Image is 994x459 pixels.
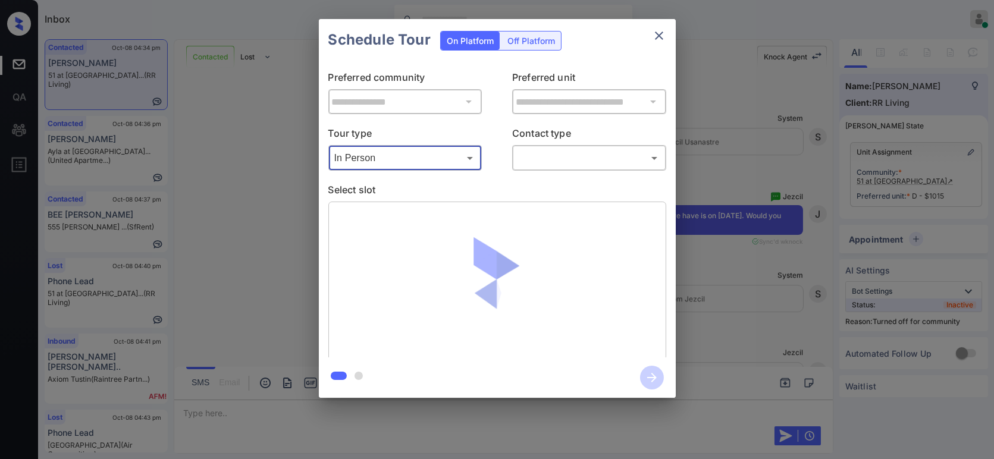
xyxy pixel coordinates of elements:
img: loaderv1.7921fd1ed0a854f04152.gif [427,211,567,351]
p: Tour type [328,126,482,145]
h2: Schedule Tour [319,19,440,61]
div: In Person [331,148,479,168]
p: Select slot [328,183,666,202]
button: close [647,24,671,48]
div: Off Platform [501,32,561,50]
p: Contact type [512,126,666,145]
div: On Platform [441,32,500,50]
button: btn-next [633,362,671,393]
p: Preferred unit [512,70,666,89]
p: Preferred community [328,70,482,89]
